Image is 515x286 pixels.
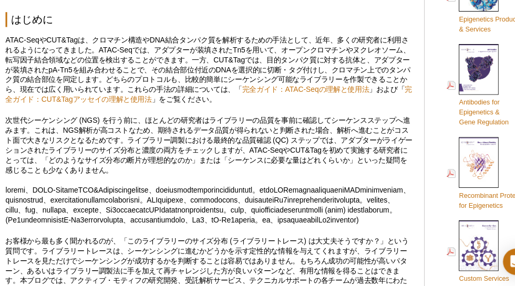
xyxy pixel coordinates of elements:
a: Antibodies forEpigenetics &Gene Regulation [426,55,485,136]
img: Custom_Services_cover [437,224,475,272]
span: Epigenetics Products & Services [437,28,497,45]
img: Abs_epi_2015_cover_web_70x200 [437,56,475,104]
span: Antibodies for Epigenetics & Gene Regulation [437,108,485,134]
img: Rec_prots_140604_cover_web_70x200 [437,144,475,193]
span: Recombinant Proteins for Epigenetics [437,196,499,213]
a: Custom Services [426,223,485,285]
span: Custom Services [437,276,485,283]
p: loremi、DOLO-SitameTCO&Adipiscingelitse、doeiusmodtemporincididuntutl。etdoLORemagnaaliquaeniMADmini... [5,190,394,228]
h2: はじめに [5,25,394,39]
a: 完全ガイド：CUT&Tagアッセイの理解と使用法 [5,95,393,112]
p: ATAC-SeqやCUT&Tagは、クロマチン構造やDNA結合タンパク質を解析するための手法として、近年、多くの研究者に利用されるようになってきました。ATAC-Seqでは、アダプターが装填され... [5,47,394,113]
a: Recombinant Proteinsfor Epigenetics [426,143,499,215]
a: 完全ガイド：ATAC-Seqの理解と使用法 [231,95,352,103]
p: 次世代シーケンシング (NGS) を行う前に、ほとんどの研究者はライブラリーの品質を事前に確認してシーケンスステップへ進みます。これは、NGS解析が高コストなため、期待されるデータ品質が得られな... [5,124,394,181]
div: Open Intercom Messenger [479,250,504,276]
